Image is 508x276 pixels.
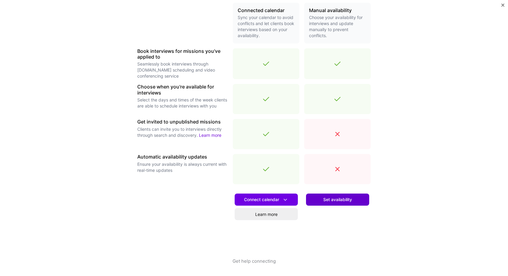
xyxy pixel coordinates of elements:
button: Close [501,4,504,10]
h3: Book interviews for missions you've applied to [137,48,228,60]
button: Set availability [306,194,369,206]
a: Learn more [199,133,221,138]
p: Ensure your availability is always current with real-time updates [137,161,228,173]
p: Clients can invite you to interviews directly through search and discovery. [137,126,228,138]
h3: Automatic availability updates [137,154,228,160]
button: Connect calendar [235,194,298,206]
span: Set availability [323,197,352,203]
p: Choose your availability for interviews and update manually to prevent conflicts. [309,14,366,39]
h3: Get invited to unpublished missions [137,119,228,125]
p: Select the days and times of the week clients are able to schedule interviews with you [137,97,228,109]
h3: Connected calendar [238,8,295,13]
i: icon DownArrowWhite [282,197,288,203]
p: Sync your calendar to avoid conflicts and let clients book interviews based on your availability. [238,14,295,39]
span: Connect calendar [244,197,288,203]
p: Seamlessly book interviews through [DOMAIN_NAME] scheduling and video conferencing service [137,61,228,79]
a: Learn more [235,208,298,220]
h3: Choose when you're available for interviews [137,84,228,95]
h3: Manual availability [309,8,366,13]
